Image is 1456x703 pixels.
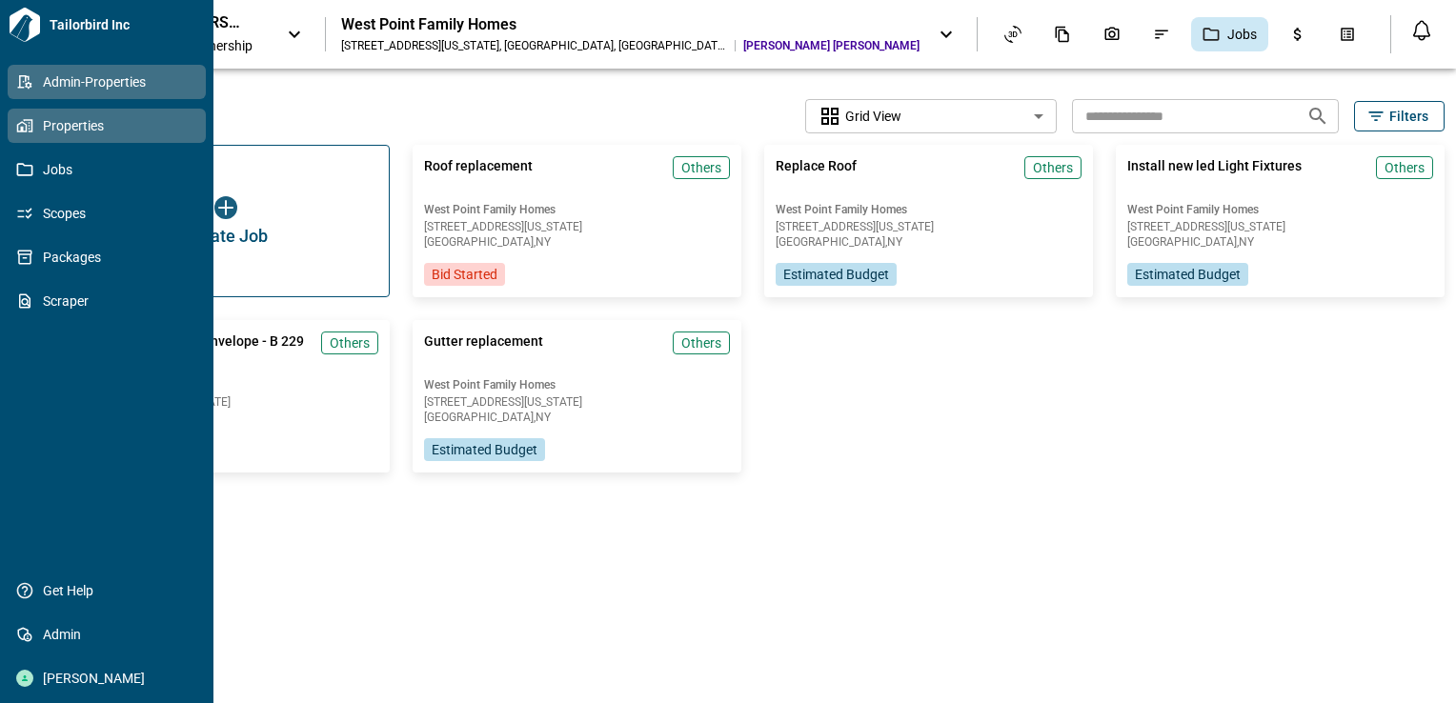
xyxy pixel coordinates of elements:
[341,38,727,53] div: [STREET_ADDRESS][US_STATE] , [GEOGRAPHIC_DATA] , [GEOGRAPHIC_DATA]
[33,72,188,91] span: Admin-Properties
[681,333,721,352] span: Others
[1127,221,1433,232] span: [STREET_ADDRESS][US_STATE]
[424,377,730,392] span: West Point Family Homes
[1191,17,1268,51] div: Jobs
[1227,25,1257,44] span: Jobs
[8,109,206,143] a: Properties
[424,202,730,217] span: West Point Family Homes
[72,396,378,408] span: [STREET_ADDRESS][US_STATE]
[1327,18,1367,50] div: Takeoff Center
[1385,158,1425,177] span: Others
[214,196,237,219] img: icon button
[33,669,188,688] span: [PERSON_NAME]
[8,196,206,231] a: Scopes
[424,396,730,408] span: [STREET_ADDRESS][US_STATE]
[33,116,188,135] span: Properties
[432,440,537,459] span: Estimated Budget
[33,204,188,223] span: Scopes
[330,333,370,352] span: Others
[1278,18,1318,50] div: Budgets
[681,158,721,177] span: Others
[8,284,206,318] a: Scraper
[1127,236,1433,248] span: [GEOGRAPHIC_DATA] , NY
[993,18,1033,50] div: Asset View
[42,15,206,34] span: Tailorbird Inc
[33,160,188,179] span: Jobs
[432,265,497,284] span: Bid Started
[1033,158,1073,177] span: Others
[1042,18,1082,50] div: Documents
[33,581,188,600] span: Get Help
[8,65,206,99] a: Admin-Properties
[424,156,533,194] span: Roof replacement
[1127,202,1433,217] span: West Point Family Homes
[33,625,188,644] span: Admin
[1142,18,1182,50] div: Issues & Info
[805,97,1057,136] div: Without label
[743,38,920,53] span: [PERSON_NAME] [PERSON_NAME]
[1389,107,1428,126] span: Filters
[776,221,1082,232] span: [STREET_ADDRESS][US_STATE]
[776,202,1082,217] span: West Point Family Homes
[776,236,1082,248] span: [GEOGRAPHIC_DATA] , NY
[8,152,206,187] a: Jobs
[1092,18,1132,50] div: Photos
[845,107,901,126] span: Grid View
[424,221,730,232] span: [STREET_ADDRESS][US_STATE]
[8,240,206,274] a: Packages
[1299,97,1337,135] button: Search jobs
[33,291,188,311] span: Scraper
[424,412,730,423] span: [GEOGRAPHIC_DATA] , NY
[776,156,857,194] span: Replace Roof
[783,265,889,284] span: Estimated Budget
[1406,15,1437,46] button: Open notification feed
[424,236,730,248] span: [GEOGRAPHIC_DATA] , NY
[8,617,206,652] a: Admin
[1135,265,1241,284] span: Estimated Budget
[424,331,543,370] span: Gutter replacement
[184,227,268,246] span: Create Job
[72,412,378,423] span: [GEOGRAPHIC_DATA] , NY
[1127,156,1302,194] span: Install new led Light Fixtures
[72,377,378,392] span: West Point Family Homes
[33,248,188,267] span: Packages
[341,15,920,34] div: West Point Family Homes
[1354,101,1445,131] button: Filters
